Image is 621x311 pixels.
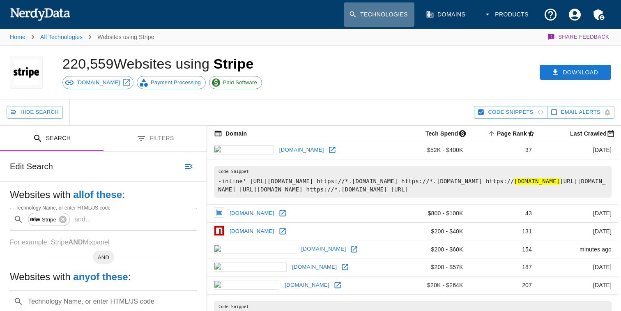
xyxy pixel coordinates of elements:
img: fontawesome.com icon [214,207,224,218]
td: $52K - $400K [396,141,470,159]
span: Paid Software [218,78,262,87]
p: and ... [71,214,94,224]
button: Account Settings [563,2,587,27]
button: Share Feedback [546,29,611,45]
td: $200 - $57K [396,258,470,276]
a: Open fontawesome.com in new window [276,207,289,219]
button: Admin Menu [587,2,611,27]
td: 187 [470,258,538,276]
button: Products [478,2,535,27]
span: AND [93,253,114,262]
h5: Websites with : [10,188,197,201]
a: Open bandcamp.com in new window [348,243,360,256]
td: [DATE] [538,141,618,159]
button: Hide Search [7,106,63,119]
a: [DOMAIN_NAME] [290,261,339,274]
td: 43 [470,204,538,222]
pre: -inline' [URL][DOMAIN_NAME] https://*.[DOMAIN_NAME] https://*.[DOMAIN_NAME] https:// [URL][DOMAIN... [214,166,612,198]
img: dribbble.com icon [214,263,287,272]
span: Payment Processing [146,78,205,87]
b: any of these [73,271,128,282]
span: Get email alerts with newly found website results. Click to enable. [561,108,600,117]
div: Stripe [28,213,70,226]
img: Stripe logo [14,56,39,89]
a: Home [10,34,25,40]
a: [DOMAIN_NAME] [277,144,326,157]
td: [DATE] [538,204,618,222]
h6: Edit Search [10,160,53,173]
td: [DATE] [538,276,618,294]
span: Hide Code Snippets [488,108,533,117]
td: $800 - $100K [396,204,470,222]
td: minutes ago [538,240,618,258]
span: The registered domain name (i.e. "nerdydata.com"). [214,129,247,138]
button: Support and Documentation [538,2,563,27]
td: $200 - $40K [396,222,470,240]
a: Open flickr.com in new window [326,144,338,156]
h1: 220,559 Websites using [62,56,254,71]
img: NerdyData.com [10,6,70,22]
td: [DATE] [538,222,618,240]
hl: [DOMAIN_NAME] [514,178,560,184]
a: Technologies [344,2,414,27]
a: Domains [421,2,472,27]
span: Stripe [214,56,254,71]
td: $200 - $60K [396,240,470,258]
span: Most recent date this website was successfully crawled [559,129,618,138]
a: Open npmjs.com in new window [276,225,289,237]
button: Get email alerts with newly found website results. Click to enable. [547,106,614,119]
td: 37 [470,141,538,159]
img: npmjs.com icon [214,226,224,236]
nav: breadcrumb [10,29,154,45]
button: Filters [103,126,207,152]
span: [DOMAIN_NAME] [72,78,124,87]
a: Open scribd.com in new window [331,279,344,291]
label: Technology Name, or enter HTML/JS code [16,204,110,211]
a: All Technologies [40,34,83,40]
a: Open dribbble.com in new window [339,261,351,273]
p: For example: Stripe Mixpanel [10,237,197,247]
b: all of these [73,189,122,200]
a: [DOMAIN_NAME] [228,225,276,238]
a: Payment Processing [137,76,206,89]
td: 154 [470,240,538,258]
img: scribd.com icon [214,281,279,290]
span: A page popularity ranking based on a domain's backlinks. Smaller numbers signal more popular doma... [486,129,538,138]
td: $20K - $264K [396,276,470,294]
a: [DOMAIN_NAME] [283,279,331,292]
img: bandcamp.com icon [214,245,296,254]
h5: Websites with : [10,270,197,283]
img: flickr.com icon [214,145,274,154]
a: [DOMAIN_NAME] [228,207,276,220]
td: 131 [470,222,538,240]
button: Download [540,65,611,80]
a: [DOMAIN_NAME] [62,76,133,89]
button: Hide Code Snippets [474,106,547,119]
a: [DOMAIN_NAME] [299,243,348,256]
span: Stripe [37,215,61,224]
td: 207 [470,276,538,294]
p: Websites using Stripe [97,33,154,41]
b: AND [68,239,83,246]
span: The estimated minimum and maximum annual tech spend each webpage has, based on the free, freemium... [415,129,470,138]
td: [DATE] [538,258,618,276]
